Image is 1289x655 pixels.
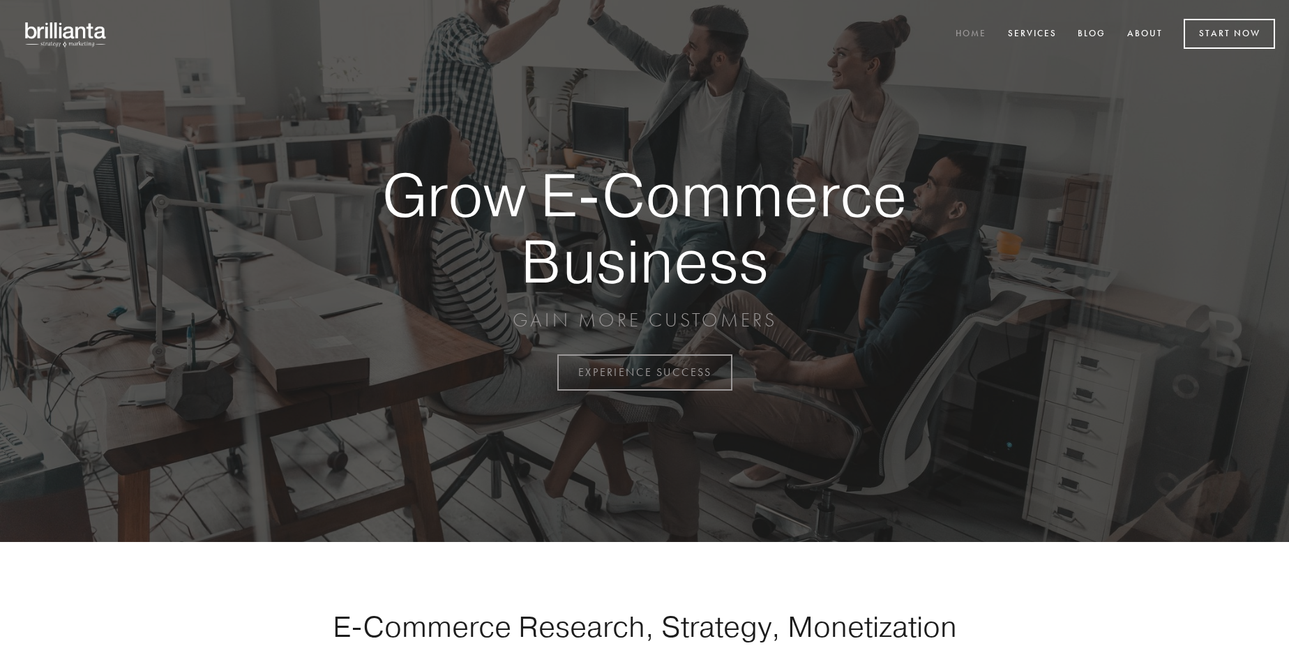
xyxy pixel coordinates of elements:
a: About [1118,23,1172,46]
strong: Grow E-Commerce Business [333,162,956,294]
a: Start Now [1184,19,1275,49]
img: brillianta - research, strategy, marketing [14,14,119,54]
a: EXPERIENCE SUCCESS [557,354,732,391]
h1: E-Commerce Research, Strategy, Monetization [289,609,1000,644]
p: GAIN MORE CUSTOMERS [333,308,956,333]
a: Home [947,23,995,46]
a: Blog [1069,23,1115,46]
a: Services [999,23,1066,46]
